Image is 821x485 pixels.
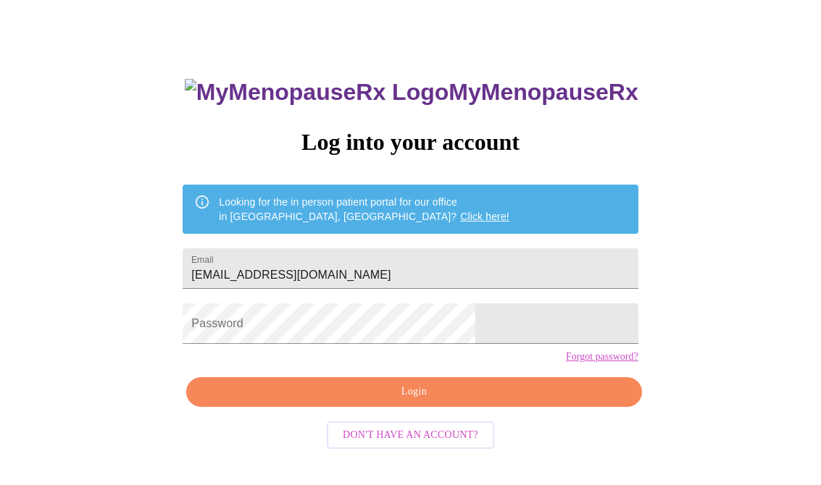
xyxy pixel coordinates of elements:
button: Don't have an account? [327,421,494,450]
button: Login [186,377,641,407]
a: Don't have an account? [323,427,498,439]
h3: Log into your account [183,129,638,156]
span: Login [203,383,625,401]
a: Forgot password? [566,351,638,363]
span: Don't have an account? [343,426,478,444]
a: Click here! [460,211,509,222]
h3: MyMenopauseRx [185,79,638,106]
img: MyMenopauseRx Logo [185,79,449,106]
div: Looking for the in person patient portal for our office in [GEOGRAPHIC_DATA], [GEOGRAPHIC_DATA]? [219,189,509,229]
